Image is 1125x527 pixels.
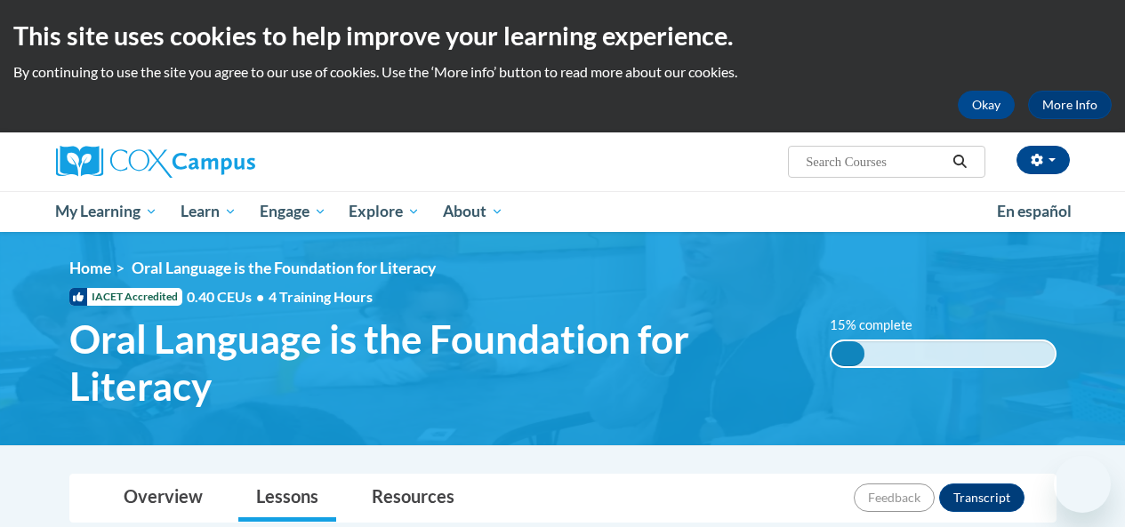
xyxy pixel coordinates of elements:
span: Oral Language is the Foundation for Literacy [69,315,803,410]
a: Cox Campus [56,146,376,178]
a: My Learning [44,191,170,232]
label: 15% complete [830,315,932,335]
span: Explore [349,201,420,222]
a: Engage [248,191,338,232]
span: 0.40 CEUs [187,287,269,307]
p: By continuing to use the site you agree to our use of cookies. Use the ‘More info’ button to read... [13,62,1112,82]
button: Account Settings [1017,146,1070,174]
a: More Info [1028,91,1112,119]
button: Feedback [854,483,935,512]
span: About [443,201,503,222]
a: En español [985,193,1083,230]
a: Resources [354,475,472,522]
img: Cox Campus [56,146,255,178]
a: Home [69,259,111,277]
div: Main menu [43,191,1083,232]
iframe: Button to launch messaging window [1054,456,1111,513]
a: Overview [106,475,221,522]
a: About [431,191,515,232]
span: 4 Training Hours [269,288,373,305]
span: Oral Language is the Foundation for Literacy [132,259,436,277]
button: Transcript [939,483,1025,512]
input: Search Courses [804,151,946,172]
h2: This site uses cookies to help improve your learning experience. [13,18,1112,53]
button: Okay [958,91,1015,119]
a: Lessons [238,475,336,522]
a: Learn [169,191,248,232]
span: My Learning [55,201,157,222]
span: En español [997,202,1072,220]
a: Explore [337,191,431,232]
div: 15% complete [832,341,865,366]
span: Engage [260,201,326,222]
button: Search [946,151,973,172]
span: Learn [181,201,237,222]
span: • [256,288,264,305]
span: IACET Accredited [69,288,182,306]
